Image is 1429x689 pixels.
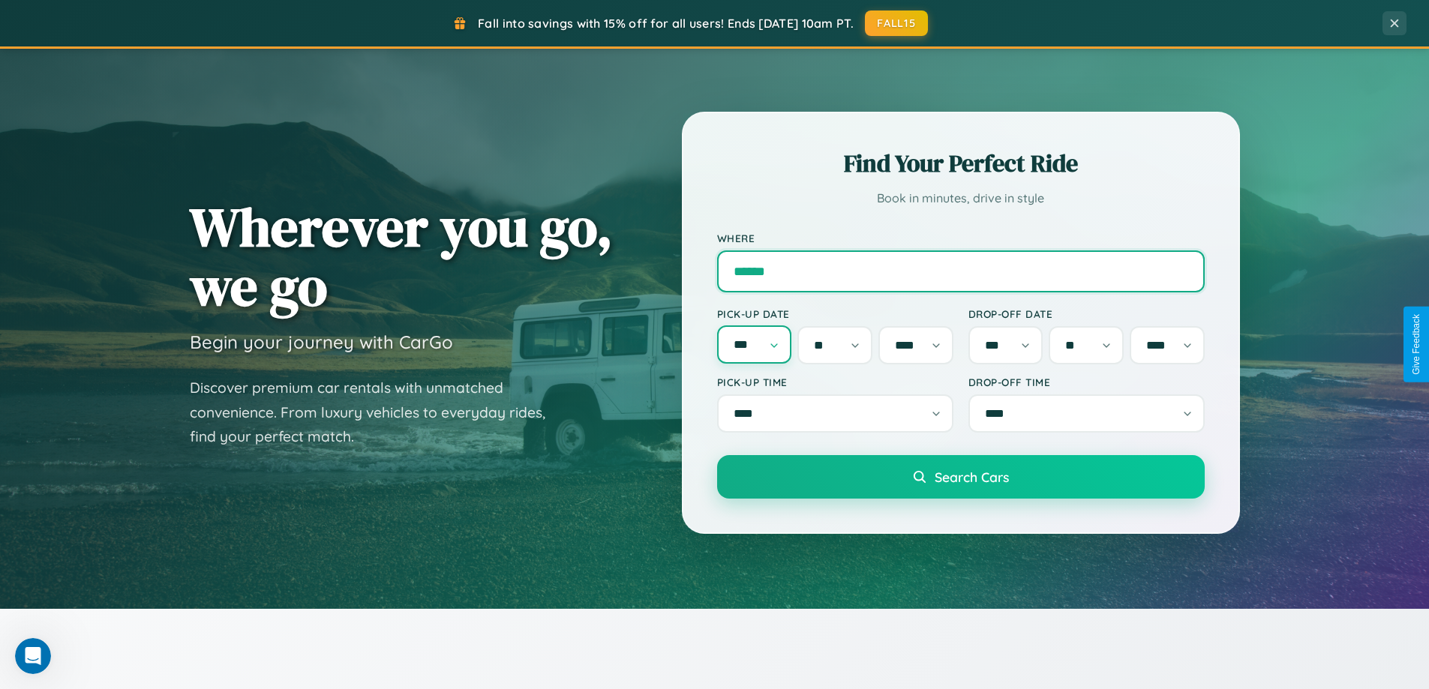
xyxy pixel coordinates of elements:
[717,232,1205,244] label: Where
[1411,314,1421,375] div: Give Feedback
[190,197,613,316] h1: Wherever you go, we go
[968,376,1205,388] label: Drop-off Time
[478,16,854,31] span: Fall into savings with 15% off for all users! Ends [DATE] 10am PT.
[968,307,1205,320] label: Drop-off Date
[717,147,1205,180] h2: Find Your Perfect Ride
[190,331,453,353] h3: Begin your journey with CarGo
[15,638,51,674] iframe: Intercom live chat
[190,376,565,449] p: Discover premium car rentals with unmatched convenience. From luxury vehicles to everyday rides, ...
[865,10,928,36] button: FALL15
[717,455,1205,499] button: Search Cars
[717,307,953,320] label: Pick-up Date
[935,469,1009,485] span: Search Cars
[717,187,1205,209] p: Book in minutes, drive in style
[717,376,953,388] label: Pick-up Time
